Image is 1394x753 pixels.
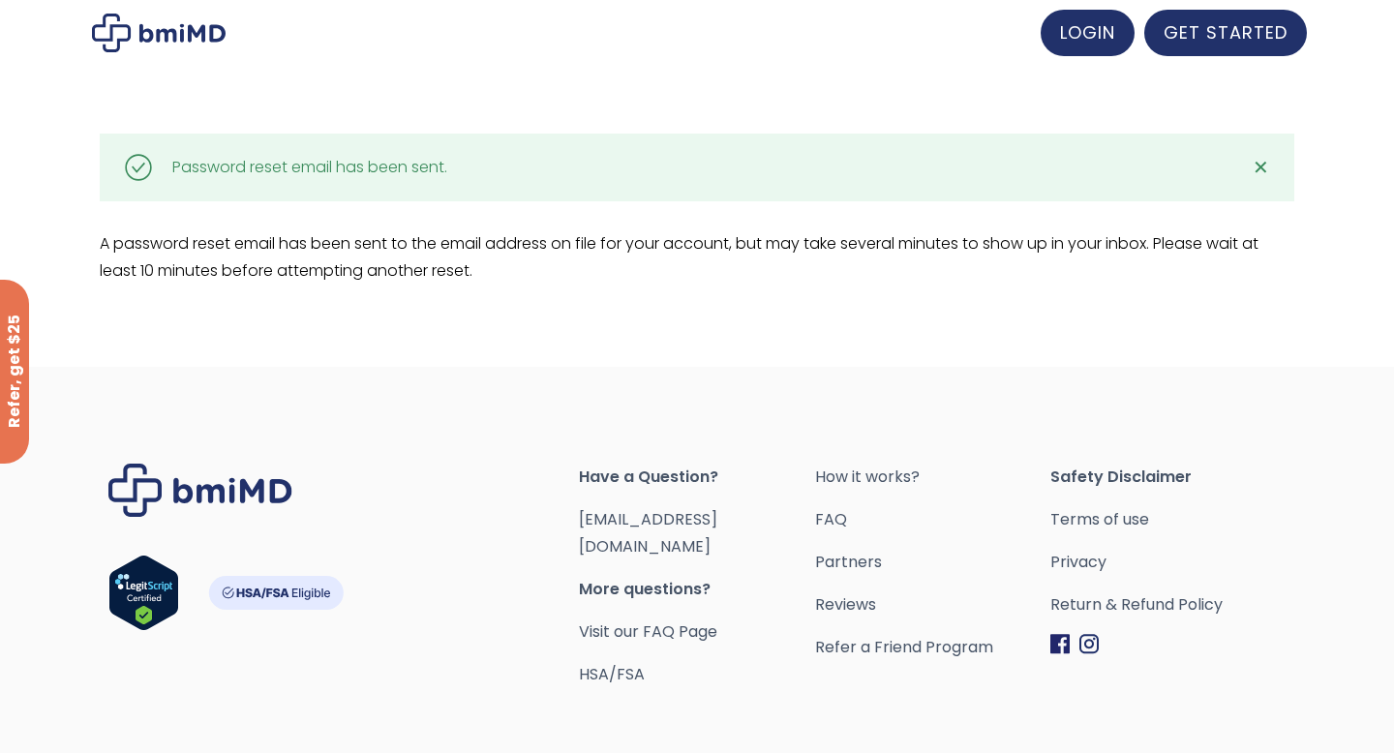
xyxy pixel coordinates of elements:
[815,549,1050,576] a: Partners
[100,230,1295,285] p: A password reset email has been sent to the email address on file for your account, but may take ...
[108,555,179,631] img: Verify Approval for www.bmimd.com
[1050,506,1286,533] a: Terms of use
[815,591,1050,618] a: Reviews
[1060,20,1115,45] span: LOGIN
[1050,464,1286,491] span: Safety Disclaimer
[579,576,814,603] span: More questions?
[1164,20,1288,45] span: GET STARTED
[208,576,344,610] img: HSA-FSA
[1144,10,1307,56] a: GET STARTED
[579,663,645,685] a: HSA/FSA
[1050,634,1070,654] img: Facebook
[1041,10,1135,56] a: LOGIN
[579,508,717,557] a: [EMAIL_ADDRESS][DOMAIN_NAME]
[1241,148,1280,187] a: ✕
[108,555,179,640] a: Verify LegitScript Approval for www.bmimd.com
[579,464,814,491] span: Have a Question?
[1050,591,1286,618] a: Return & Refund Policy
[815,506,1050,533] a: FAQ
[815,464,1050,491] a: How it works?
[92,14,226,52] img: My account
[1079,634,1099,654] img: Instagram
[1050,549,1286,576] a: Privacy
[108,464,292,517] img: Brand Logo
[579,620,717,643] a: Visit our FAQ Page
[172,154,447,181] div: Password reset email has been sent.
[815,634,1050,661] a: Refer a Friend Program
[1253,154,1269,181] span: ✕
